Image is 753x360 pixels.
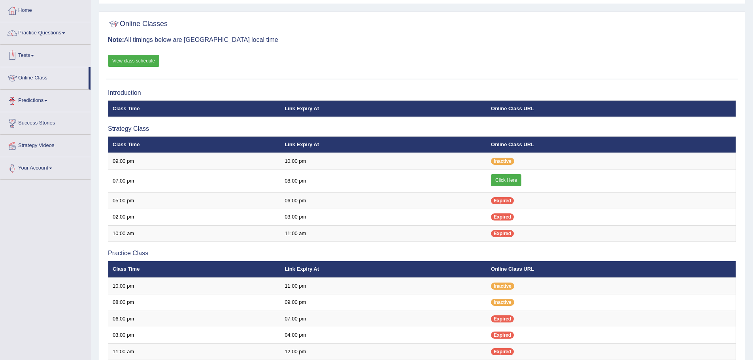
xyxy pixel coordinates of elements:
a: Online Class [0,67,89,87]
td: 09:00 pm [280,294,487,311]
a: View class schedule [108,55,159,67]
td: 05:00 pm [108,192,281,209]
td: 07:00 pm [108,170,281,192]
th: Link Expiry At [280,261,487,278]
td: 02:00 pm [108,209,281,226]
span: Expired [491,315,514,322]
td: 10:00 am [108,225,281,242]
td: 10:00 pm [280,153,487,170]
th: Class Time [108,261,281,278]
td: 09:00 pm [108,153,281,170]
td: 12:00 pm [280,343,487,360]
a: Tests [0,45,91,64]
a: Click Here [491,174,521,186]
td: 10:00 pm [108,278,281,294]
span: Inactive [491,299,514,306]
span: Expired [491,348,514,355]
th: Link Expiry At [280,136,487,153]
span: Inactive [491,283,514,290]
span: Inactive [491,158,514,165]
td: 07:00 pm [280,311,487,327]
h3: All timings below are [GEOGRAPHIC_DATA] local time [108,36,736,43]
td: 04:00 pm [280,327,487,344]
h3: Strategy Class [108,125,736,132]
th: Online Class URL [487,100,736,117]
span: Expired [491,197,514,204]
b: Note: [108,36,124,43]
a: Practice Questions [0,22,91,42]
h3: Introduction [108,89,736,96]
td: 03:00 pm [108,327,281,344]
th: Online Class URL [487,136,736,153]
a: Your Account [0,157,91,177]
td: 03:00 pm [280,209,487,226]
a: Success Stories [0,112,91,132]
td: 11:00 am [108,343,281,360]
th: Class Time [108,136,281,153]
td: 11:00 am [280,225,487,242]
th: Class Time [108,100,281,117]
h3: Practice Class [108,250,736,257]
span: Expired [491,213,514,221]
th: Link Expiry At [280,100,487,117]
span: Expired [491,230,514,237]
td: 08:00 pm [108,294,281,311]
td: 08:00 pm [280,170,487,192]
td: 06:00 pm [280,192,487,209]
span: Expired [491,332,514,339]
td: 06:00 pm [108,311,281,327]
a: Strategy Videos [0,135,91,155]
td: 11:00 pm [280,278,487,294]
h2: Online Classes [108,18,168,30]
th: Online Class URL [487,261,736,278]
a: Predictions [0,90,91,109]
